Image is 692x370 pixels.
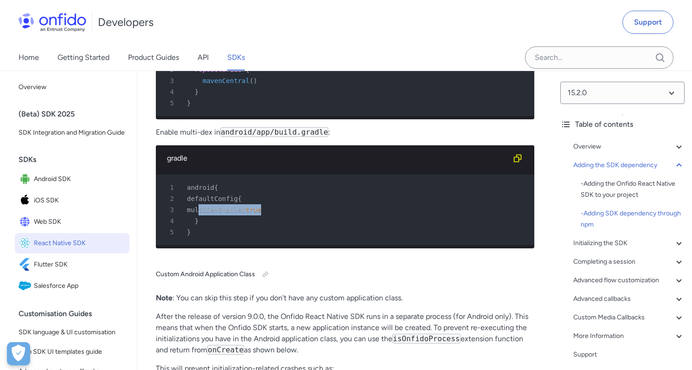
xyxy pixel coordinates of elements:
[15,323,129,342] a: SDK language & UI customisation
[19,327,126,338] span: SDK language & UI customisation
[187,99,191,107] span: }
[128,45,179,71] a: Product Guides
[195,217,199,225] span: }
[15,78,129,97] a: Overview
[34,237,126,250] span: React Native SDK
[187,206,245,214] span: multiDexEnabled
[581,208,685,230] a: -Adding SDK dependency through npm
[525,46,673,69] input: Onfido search input field
[573,141,685,152] a: Overview
[19,45,39,71] a: Home
[160,193,180,204] span: 2
[156,293,173,302] strong: Note
[15,123,129,142] a: SDK Integration and Migration Guide
[203,77,250,84] span: mavenCentral
[15,276,129,296] a: IconSalesforce AppSalesforce App
[187,195,238,202] span: defaultConfig
[156,267,534,282] h5: Custom Android Application Class
[15,169,129,189] a: IconAndroid SDKAndroid SDK
[581,208,685,230] div: - Adding SDK dependency through npm
[156,127,534,138] p: Enable multi-dex in :
[187,184,214,191] span: android
[15,343,129,361] a: Web SDK UI templates guide
[573,160,685,171] a: Adding the SDK dependency
[160,182,180,193] span: 1
[19,82,126,93] span: Overview
[7,342,30,365] div: Cookie Preferences
[214,184,218,191] span: {
[160,97,180,109] span: 5
[19,105,133,123] div: (Beta) SDK 2025
[156,292,534,304] p: : You can skip this step if you don't have any custom application class.
[573,275,685,286] a: Advanced flow customization
[15,233,129,253] a: IconReact Native SDKReact Native SDK
[19,346,126,357] span: Web SDK UI templates guide
[98,15,154,30] h1: Developers
[19,215,34,228] img: IconWeb SDK
[573,331,685,342] a: More Information
[160,204,180,215] span: 3
[573,256,685,267] a: Completing a session
[573,238,685,249] a: Initializing the SDK
[245,206,261,214] span: true
[392,334,461,344] code: isOnfidoProcess
[19,150,133,169] div: SDKs
[7,342,30,365] button: Open Preferences
[19,279,34,292] img: IconSalesforce App
[238,195,242,202] span: {
[160,86,180,97] span: 4
[581,178,685,201] div: - Adding the Onfido React Native SDK to your project
[167,153,508,164] div: gradle
[560,119,685,130] div: Table of contents
[19,258,34,271] img: IconFlutter SDK
[19,194,34,207] img: IconiOS SDK
[573,312,685,323] a: Custom Media Callbacks
[227,45,245,71] a: SDKs
[573,293,685,305] a: Advanced callbacks
[160,75,180,86] span: 3
[19,305,133,323] div: Customisation Guides
[187,228,191,236] span: }
[15,212,129,232] a: IconWeb SDKWeb SDK
[15,190,129,211] a: IconiOS SDKiOS SDK
[156,311,534,356] p: After the release of version 9.0.0, the Onfido React Native SDK runs in a separate process (for A...
[622,11,673,34] a: Support
[198,45,209,71] a: API
[15,254,129,275] a: IconFlutter SDKFlutter SDK
[195,88,199,96] span: }
[253,77,257,84] span: )
[34,258,126,271] span: Flutter SDK
[19,127,126,138] span: SDK Integration and Migration Guide
[34,215,126,228] span: Web SDK
[34,194,126,207] span: iOS SDK
[160,227,180,238] span: 5
[250,77,253,84] span: (
[160,215,180,227] span: 4
[19,173,34,186] img: IconAndroid SDK
[508,149,527,168] button: Copy code snippet button
[19,237,34,250] img: IconReact Native SDK
[34,173,126,186] span: Android SDK
[34,279,126,292] span: Salesforce App
[220,127,328,137] code: android/app/build.gradle
[581,178,685,201] a: -Adding the Onfido React Native SDK to your project
[19,13,86,32] img: Onfido Logo
[207,345,244,355] code: onCreate
[58,45,109,71] a: Getting Started
[573,349,685,360] a: Support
